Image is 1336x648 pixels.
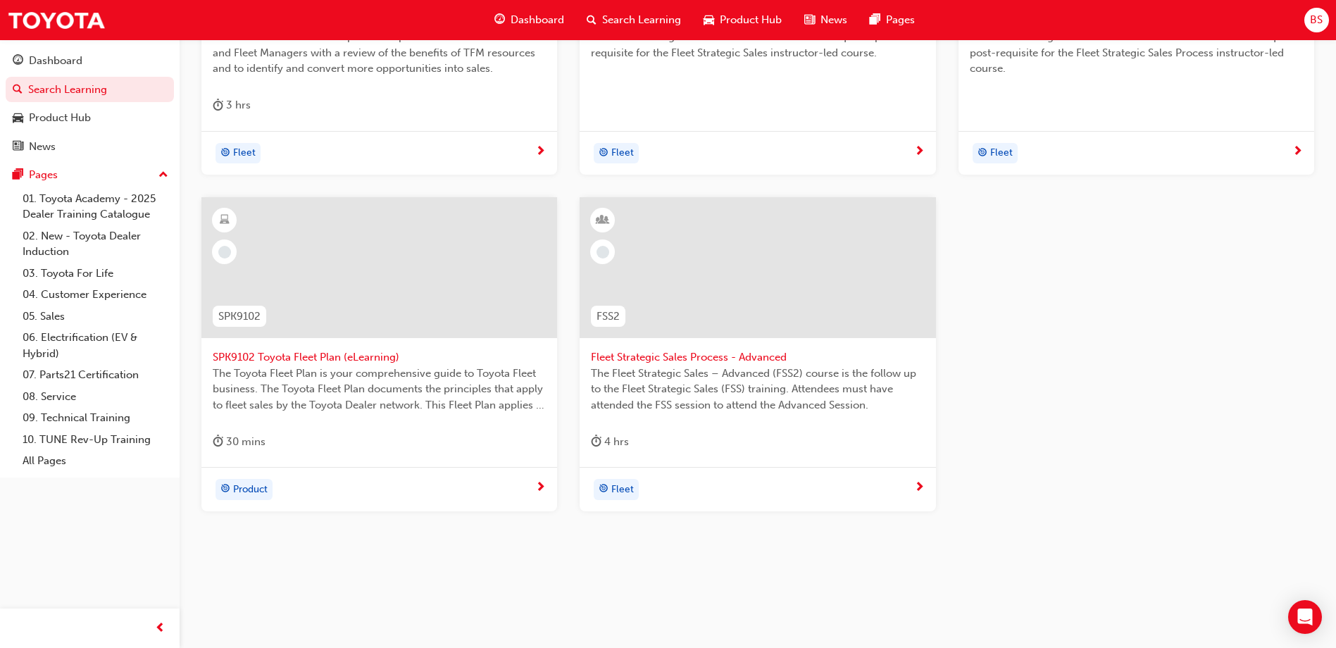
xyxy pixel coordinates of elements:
a: 07. Parts21 Certification [17,364,174,386]
span: next-icon [914,146,925,158]
span: next-icon [535,482,546,494]
span: learningRecordVerb_NONE-icon [597,246,609,258]
span: pages-icon [870,11,880,29]
span: The aim of this course is to provide experienced Fleet Consultants and Fleet Managers with a revi... [213,29,546,77]
a: 03. Toyota For Life [17,263,174,285]
span: Fleet [233,145,256,161]
a: news-iconNews [793,6,859,35]
span: Fleet [611,482,634,498]
button: Pages [6,162,174,188]
span: prev-icon [155,620,166,637]
span: Pages [886,12,915,28]
span: Dashboard [511,12,564,28]
span: next-icon [1292,146,1303,158]
span: BS [1310,12,1323,28]
span: next-icon [914,482,925,494]
div: Product Hub [29,110,91,126]
span: target-icon [599,144,608,163]
span: SPK9102 [218,309,261,325]
span: news-icon [13,141,23,154]
span: The Fleet Strategic Sales – Advanced (FSS2) course is the follow up to the Fleet Strategic Sales ... [591,366,924,413]
a: Search Learning [6,77,174,103]
span: news-icon [804,11,815,29]
span: duration-icon [213,96,223,114]
a: 04. Customer Experience [17,284,174,306]
div: Open Intercom Messenger [1288,600,1322,634]
div: News [29,139,56,155]
span: target-icon [220,144,230,163]
a: 10. TUNE Rev-Up Training [17,429,174,451]
span: duration-icon [213,433,223,451]
span: learningRecordVerb_NONE-icon [218,246,231,258]
div: 4 hrs [591,433,629,451]
span: News [820,12,847,28]
span: Fleet Strategic Sales Process - Advanced [591,349,924,366]
span: next-icon [535,146,546,158]
a: car-iconProduct Hub [692,6,793,35]
span: search-icon [13,84,23,96]
a: FSS2Fleet Strategic Sales Process - AdvancedThe Fleet Strategic Sales – Advanced (FSS2) course is... [580,197,935,511]
span: This Fleet Strategic Sales Advanced - Post Session Quiz is a required post-requisite for the Flee... [970,29,1303,77]
span: Product [233,482,268,498]
a: 01. Toyota Academy - 2025 Dealer Training Catalogue [17,188,174,225]
span: search-icon [587,11,597,29]
span: Fleet [611,145,634,161]
span: learningResourceType_INSTRUCTOR_LED-icon [598,211,608,230]
img: Trak [7,4,106,36]
a: search-iconSearch Learning [575,6,692,35]
span: FSS2 [597,309,620,325]
span: duration-icon [591,433,601,451]
a: 09. Technical Training [17,407,174,429]
span: learningResourceType_ELEARNING-icon [220,211,230,230]
span: This Fleet Strategic Sales - Post Session Quiz is a required post-requisite for the Fleet Strateg... [591,29,924,61]
span: target-icon [978,144,987,163]
a: 02. New - Toyota Dealer Induction [17,225,174,263]
button: DashboardSearch LearningProduct HubNews [6,45,174,162]
span: guage-icon [13,55,23,68]
a: All Pages [17,450,174,472]
span: target-icon [599,480,608,499]
a: SPK9102SPK9102 Toyota Fleet Plan (eLearning)The Toyota Fleet Plan is your comprehensive guide to ... [201,197,557,511]
div: Dashboard [29,53,82,69]
div: Pages [29,167,58,183]
span: SPK9102 Toyota Fleet Plan (eLearning) [213,349,546,366]
div: 3 hrs [213,96,251,114]
span: pages-icon [13,169,23,182]
a: Product Hub [6,105,174,131]
a: 05. Sales [17,306,174,328]
span: The Toyota Fleet Plan is your comprehensive guide to Toyota Fleet business. The Toyota Fleet Plan... [213,366,546,413]
button: BS [1304,8,1329,32]
span: car-icon [704,11,714,29]
a: pages-iconPages [859,6,926,35]
span: guage-icon [494,11,505,29]
span: Fleet [990,145,1013,161]
span: target-icon [220,480,230,499]
span: up-icon [158,166,168,185]
span: Search Learning [602,12,681,28]
a: Dashboard [6,48,174,74]
a: guage-iconDashboard [483,6,575,35]
a: 08. Service [17,386,174,408]
a: News [6,134,174,160]
a: 06. Electrification (EV & Hybrid) [17,327,174,364]
div: 30 mins [213,433,266,451]
span: Product Hub [720,12,782,28]
span: car-icon [13,112,23,125]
